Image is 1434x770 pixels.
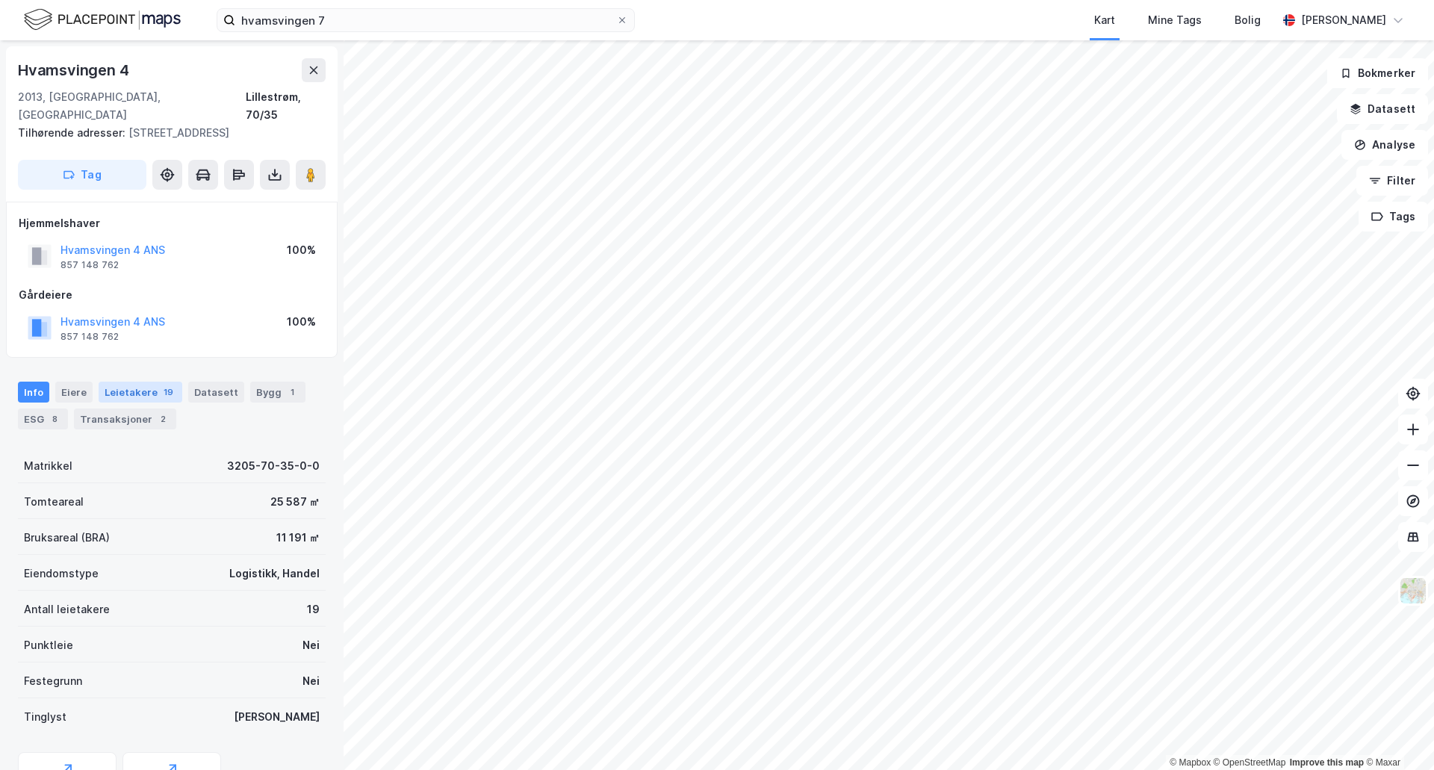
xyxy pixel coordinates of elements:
[18,126,128,139] span: Tilhørende adresser:
[1214,757,1286,768] a: OpenStreetMap
[1337,94,1428,124] button: Datasett
[234,708,320,726] div: [PERSON_NAME]
[18,382,49,403] div: Info
[24,672,82,690] div: Festegrunn
[24,636,73,654] div: Punktleie
[18,409,68,429] div: ESG
[60,259,119,271] div: 857 148 762
[235,9,616,31] input: Søk på adresse, matrikkel, gårdeiere, leietakere eller personer
[19,286,325,304] div: Gårdeiere
[74,409,176,429] div: Transaksjoner
[60,331,119,343] div: 857 148 762
[161,385,176,400] div: 19
[270,493,320,511] div: 25 587 ㎡
[250,382,305,403] div: Bygg
[287,241,316,259] div: 100%
[1359,698,1434,770] iframe: Chat Widget
[246,88,326,124] div: Lillestrøm, 70/35
[18,58,131,82] div: Hvamsvingen 4
[24,7,181,33] img: logo.f888ab2527a4732fd821a326f86c7f29.svg
[47,412,62,426] div: 8
[1399,577,1427,605] img: Z
[1359,698,1434,770] div: Kontrollprogram for chat
[307,600,320,618] div: 19
[18,124,314,142] div: [STREET_ADDRESS]
[24,457,72,475] div: Matrikkel
[24,493,84,511] div: Tomteareal
[24,565,99,583] div: Eiendomstype
[1094,11,1115,29] div: Kart
[18,88,246,124] div: 2013, [GEOGRAPHIC_DATA], [GEOGRAPHIC_DATA]
[188,382,244,403] div: Datasett
[55,382,93,403] div: Eiere
[276,529,320,547] div: 11 191 ㎡
[24,600,110,618] div: Antall leietakere
[1290,757,1364,768] a: Improve this map
[18,160,146,190] button: Tag
[285,385,299,400] div: 1
[302,636,320,654] div: Nei
[1235,11,1261,29] div: Bolig
[227,457,320,475] div: 3205-70-35-0-0
[1148,11,1202,29] div: Mine Tags
[1327,58,1428,88] button: Bokmerker
[1356,166,1428,196] button: Filter
[1341,130,1428,160] button: Analyse
[1170,757,1211,768] a: Mapbox
[19,214,325,232] div: Hjemmelshaver
[24,708,66,726] div: Tinglyst
[302,672,320,690] div: Nei
[1301,11,1386,29] div: [PERSON_NAME]
[229,565,320,583] div: Logistikk, Handel
[1359,202,1428,232] button: Tags
[155,412,170,426] div: 2
[287,313,316,331] div: 100%
[99,382,182,403] div: Leietakere
[24,529,110,547] div: Bruksareal (BRA)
